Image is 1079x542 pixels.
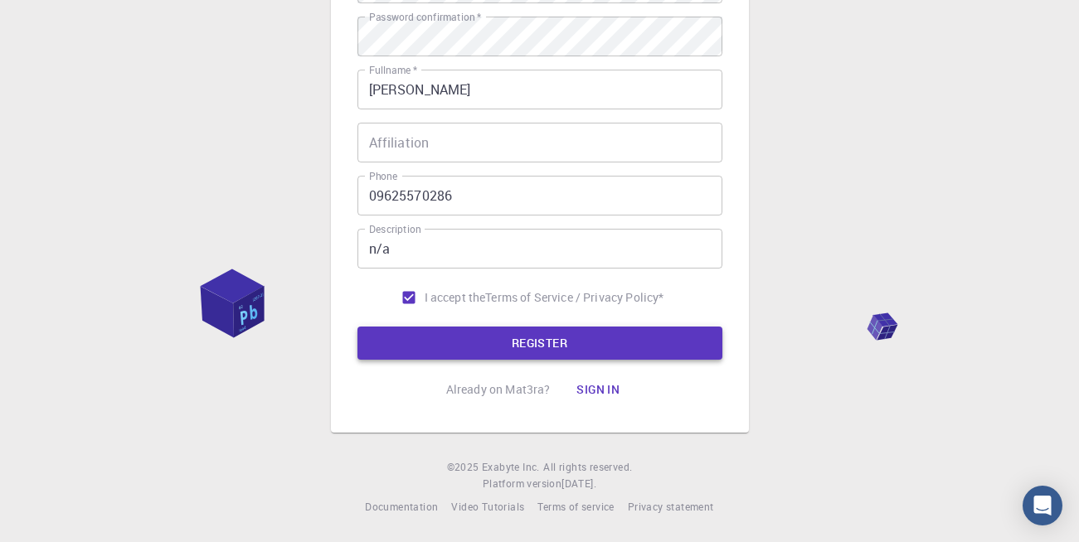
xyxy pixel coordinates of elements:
[482,460,540,473] span: Exabyte Inc.
[425,289,486,306] span: I accept the
[485,289,663,306] a: Terms of Service / Privacy Policy*
[483,476,561,492] span: Platform version
[365,500,438,513] span: Documentation
[561,477,596,490] span: [DATE] .
[628,500,714,513] span: Privacy statement
[1023,486,1062,525] div: Open Intercom Messenger
[561,476,596,492] a: [DATE].
[369,222,421,236] label: Description
[485,289,663,306] p: Terms of Service / Privacy Policy *
[369,169,397,183] label: Phone
[446,381,551,398] p: Already on Mat3ra?
[537,499,614,515] a: Terms of service
[537,500,614,513] span: Terms of service
[369,63,417,77] label: Fullname
[357,327,722,360] button: REGISTER
[563,373,633,406] button: Sign in
[365,499,438,515] a: Documentation
[543,459,632,476] span: All rights reserved.
[628,499,714,515] a: Privacy statement
[369,10,481,24] label: Password confirmation
[451,499,524,515] a: Video Tutorials
[482,459,540,476] a: Exabyte Inc.
[447,459,482,476] span: © 2025
[451,500,524,513] span: Video Tutorials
